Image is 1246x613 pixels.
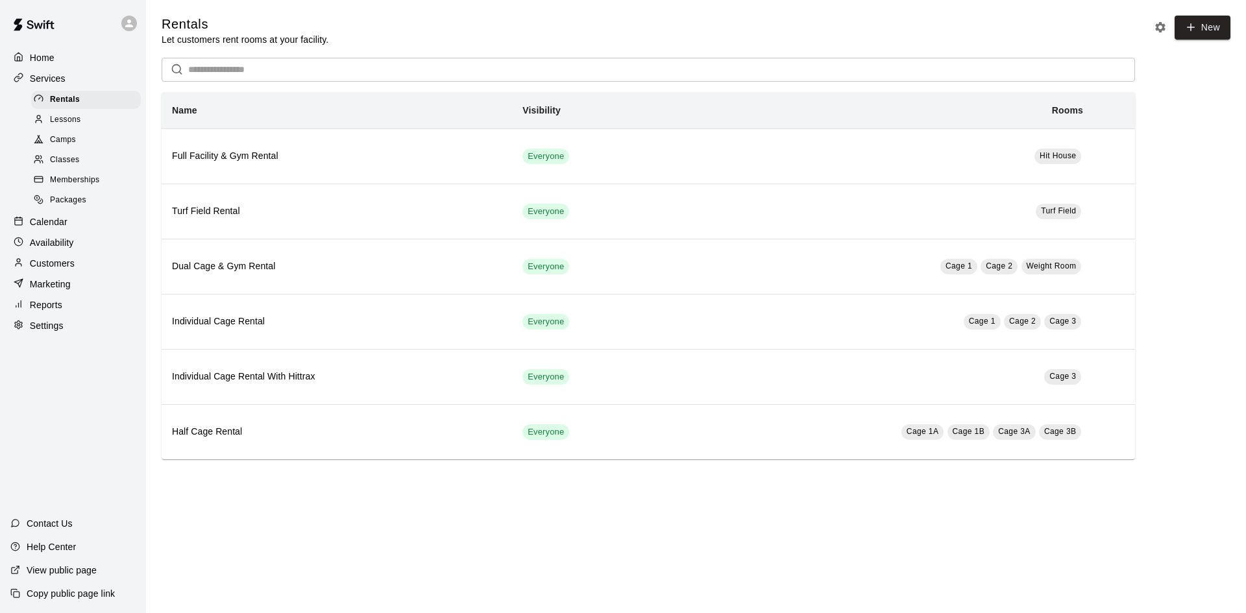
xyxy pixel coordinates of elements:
[10,212,136,232] a: Calendar
[1040,151,1076,160] span: Hit House
[10,254,136,273] a: Customers
[31,111,141,129] div: Lessons
[162,92,1135,459] table: simple table
[522,424,569,440] div: This service is visible to all of your customers
[522,261,569,273] span: Everyone
[953,427,985,436] span: Cage 1B
[1049,317,1076,326] span: Cage 3
[522,149,569,164] div: This service is visible to all of your customers
[50,154,79,167] span: Classes
[31,171,141,189] div: Memberships
[10,48,136,67] a: Home
[10,274,136,294] a: Marketing
[522,314,569,330] div: This service is visible to all of your customers
[1175,16,1230,40] a: New
[172,370,502,384] h6: Individual Cage Rental With Hittrax
[30,298,62,311] p: Reports
[31,191,141,210] div: Packages
[50,134,76,147] span: Camps
[30,257,75,270] p: Customers
[969,317,996,326] span: Cage 1
[31,150,146,171] a: Classes
[27,564,97,577] p: View public page
[30,278,71,291] p: Marketing
[522,105,561,115] b: Visibility
[50,114,81,126] span: Lessons
[50,194,86,207] span: Packages
[1151,18,1170,37] button: Rental settings
[27,517,73,530] p: Contact Us
[522,204,569,219] div: This service is visible to all of your customers
[1044,427,1077,436] span: Cage 3B
[31,91,141,109] div: Rentals
[27,587,115,600] p: Copy public page link
[907,427,939,436] span: Cage 1A
[986,261,1012,270] span: Cage 2
[10,233,136,252] a: Availability
[30,236,74,249] p: Availability
[522,426,569,439] span: Everyone
[31,131,141,149] div: Camps
[998,427,1031,436] span: Cage 3A
[172,204,502,219] h6: Turf Field Rental
[162,16,328,33] h5: Rentals
[172,425,502,439] h6: Half Cage Rental
[31,130,146,150] a: Camps
[522,369,569,385] div: This service is visible to all of your customers
[1009,317,1036,326] span: Cage 2
[522,371,569,383] span: Everyone
[31,191,146,211] a: Packages
[172,259,502,274] h6: Dual Cage & Gym Rental
[31,171,146,191] a: Memberships
[10,316,136,335] a: Settings
[30,72,66,85] p: Services
[172,149,502,163] h6: Full Facility & Gym Rental
[31,90,146,110] a: Rentals
[1049,372,1076,381] span: Cage 3
[27,540,76,553] p: Help Center
[10,295,136,315] a: Reports
[1052,105,1083,115] b: Rooms
[522,150,569,163] span: Everyone
[162,33,328,46] p: Let customers rent rooms at your facility.
[1041,206,1076,215] span: Turf Field
[30,215,67,228] p: Calendar
[10,69,136,88] a: Services
[522,259,569,274] div: This service is visible to all of your customers
[50,93,80,106] span: Rentals
[50,174,99,187] span: Memberships
[946,261,972,270] span: Cage 1
[522,316,569,328] span: Everyone
[522,206,569,218] span: Everyone
[1027,261,1077,270] span: Weight Room
[31,151,141,169] div: Classes
[172,105,197,115] b: Name
[30,51,55,64] p: Home
[30,319,64,332] p: Settings
[172,315,502,329] h6: Individual Cage Rental
[31,110,146,130] a: Lessons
